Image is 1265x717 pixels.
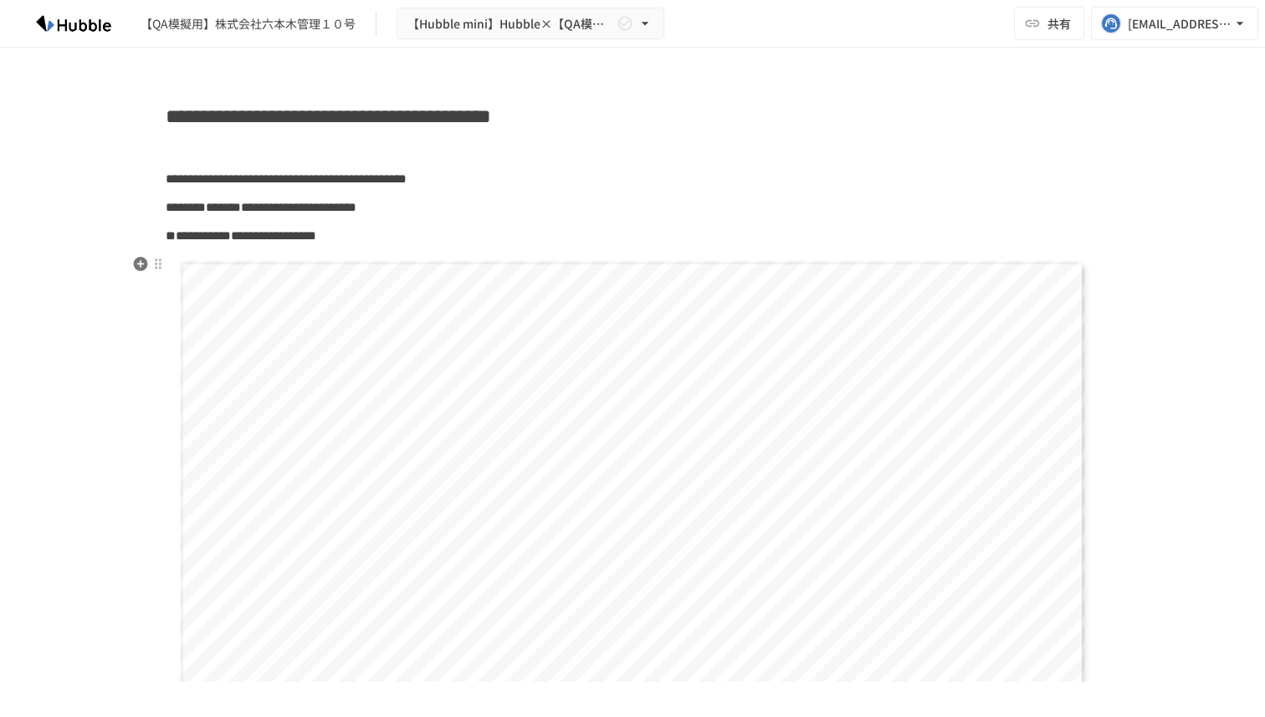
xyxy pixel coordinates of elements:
div: [EMAIL_ADDRESS][DOMAIN_NAME] [1128,13,1232,34]
span: 【Hubble mini】Hubble×【QA模擬用】株式会社六本木管理１０号 オンボーディングプロジェクト [407,13,613,34]
button: 共有 [1014,7,1084,40]
span: 共有 [1047,14,1071,33]
div: 【QA模擬用】株式会社六本木管理１０号 [141,15,356,33]
button: [EMAIL_ADDRESS][DOMAIN_NAME] [1091,7,1258,40]
button: 【Hubble mini】Hubble×【QA模擬用】株式会社六本木管理１０号 オンボーディングプロジェクト [397,8,664,40]
img: HzDRNkGCf7KYO4GfwKnzITak6oVsp5RHeZBEM1dQFiQ [20,10,127,37]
